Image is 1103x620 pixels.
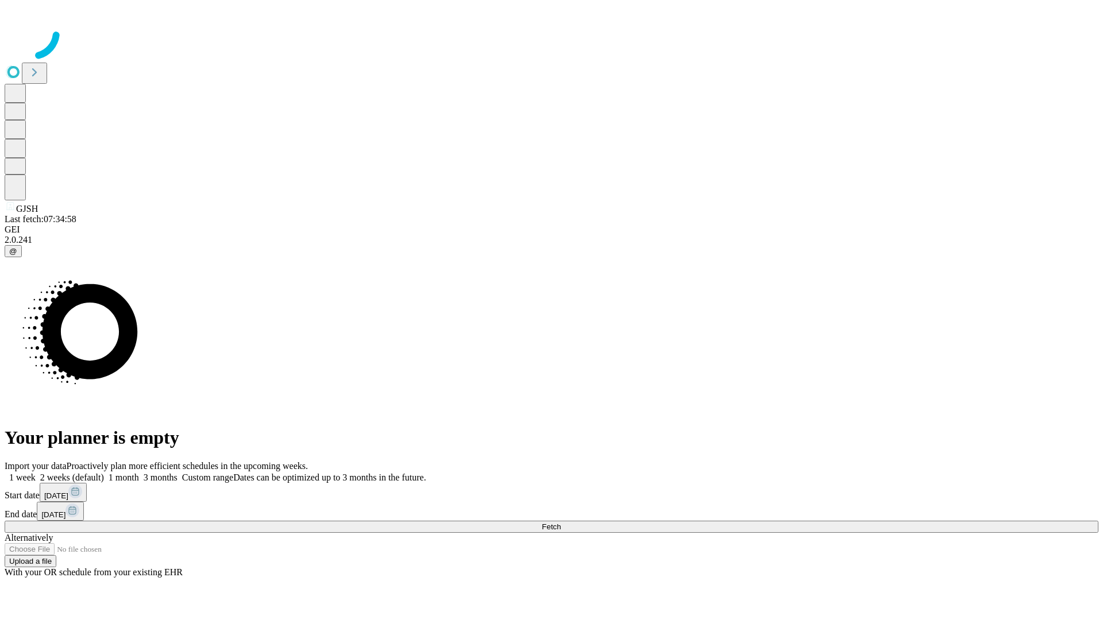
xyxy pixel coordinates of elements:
[5,461,67,471] span: Import your data
[40,472,104,482] span: 2 weeks (default)
[9,472,36,482] span: 1 week
[5,224,1098,235] div: GEI
[44,491,68,500] span: [DATE]
[40,483,87,502] button: [DATE]
[5,245,22,257] button: @
[5,502,1098,521] div: End date
[109,472,139,482] span: 1 month
[41,510,65,519] span: [DATE]
[5,427,1098,448] h1: Your planner is empty
[16,204,38,214] span: GJSH
[5,235,1098,245] div: 2.0.241
[5,214,76,224] span: Last fetch: 07:34:58
[5,555,56,567] button: Upload a file
[5,483,1098,502] div: Start date
[67,461,308,471] span: Proactively plan more efficient schedules in the upcoming weeks.
[144,472,178,482] span: 3 months
[9,247,17,255] span: @
[233,472,426,482] span: Dates can be optimized up to 3 months in the future.
[5,567,183,577] span: With your OR schedule from your existing EHR
[542,522,561,531] span: Fetch
[5,521,1098,533] button: Fetch
[182,472,233,482] span: Custom range
[37,502,84,521] button: [DATE]
[5,533,53,542] span: Alternatively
